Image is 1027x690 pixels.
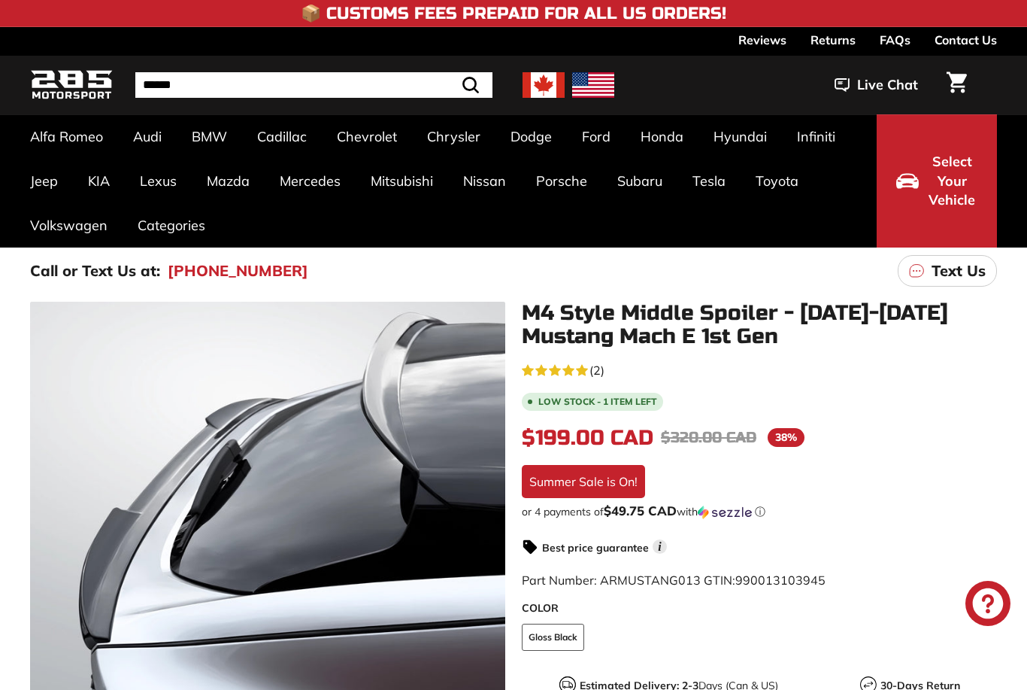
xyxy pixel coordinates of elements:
[522,465,645,498] div: Summer Sale is On!
[522,504,997,519] div: or 4 payments of with
[626,114,698,159] a: Honda
[677,159,741,203] a: Tesla
[741,159,813,203] a: Toyota
[815,66,938,104] button: Live Chat
[538,397,657,406] span: Low stock - 1 item left
[938,59,976,111] a: Cart
[522,302,997,348] h1: M4 Style Middle Spoiler - [DATE]-[DATE] Mustang Mach E 1st Gen
[522,360,997,379] a: 5.0 rating (2 votes)
[192,159,265,203] a: Mazda
[782,114,850,159] a: Infiniti
[177,114,242,159] a: BMW
[30,68,113,103] img: Logo_285_Motorsport_areodynamics_components
[356,159,448,203] a: Mitsubishi
[589,361,604,379] span: (2)
[15,159,73,203] a: Jeep
[935,27,997,53] a: Contact Us
[961,581,1015,630] inbox-online-store-chat: Shopify online store chat
[522,600,997,616] label: COLOR
[768,428,804,447] span: 38%
[735,573,826,588] span: 990013103945
[322,114,412,159] a: Chevrolet
[698,114,782,159] a: Hyundai
[602,159,677,203] a: Subaru
[301,5,726,23] h4: 📦 Customs Fees Prepaid for All US Orders!
[15,203,123,248] a: Volkswagen
[168,260,308,282] a: [PHONE_NUMBER]
[926,152,977,210] span: Select Your Vehicle
[118,114,177,159] a: Audi
[522,504,997,519] div: or 4 payments of$49.75 CADwithSezzle Click to learn more about Sezzle
[522,425,653,451] span: $199.00 CAD
[522,573,826,588] span: Part Number: ARMUSTANG013 GTIN:
[135,72,492,98] input: Search
[877,114,997,248] button: Select Your Vehicle
[73,159,125,203] a: KIA
[542,541,649,555] strong: Best price guarantee
[242,114,322,159] a: Cadillac
[857,75,918,95] span: Live Chat
[880,27,910,53] a: FAQs
[495,114,567,159] a: Dodge
[932,260,986,282] p: Text Us
[30,260,160,282] p: Call or Text Us at:
[698,506,752,519] img: Sezzle
[810,27,856,53] a: Returns
[661,428,756,447] span: $320.00 CAD
[604,503,677,518] span: $49.75 CAD
[125,159,192,203] a: Lexus
[738,27,786,53] a: Reviews
[898,255,997,287] a: Text Us
[412,114,495,159] a: Chrysler
[123,203,220,248] a: Categories
[567,114,626,159] a: Ford
[653,540,667,554] span: i
[265,159,356,203] a: Mercedes
[448,159,521,203] a: Nissan
[521,159,602,203] a: Porsche
[15,114,118,159] a: Alfa Romeo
